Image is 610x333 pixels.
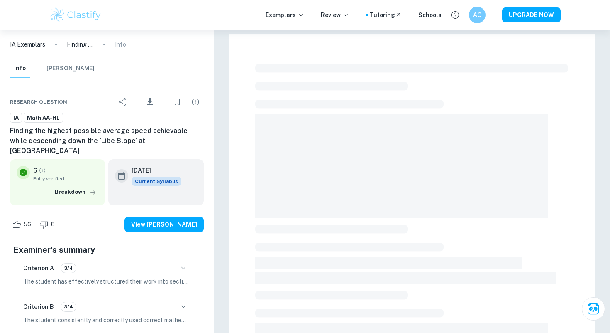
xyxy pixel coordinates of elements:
[46,220,59,229] span: 8
[132,166,175,175] h6: [DATE]
[23,277,190,286] p: The student has effectively structured their work into sections, including a clear introduction, ...
[448,8,462,22] button: Help and Feedback
[23,264,54,273] h6: Criterion A
[67,40,93,49] p: Finding the highest possible average speed achievable while descending down the ‘Libe Slope’ at [...
[33,166,37,175] p: 6
[23,316,190,325] p: The student consistently and correctly used correct mathematical notation, symbols, and terminolo...
[321,10,349,20] p: Review
[187,94,204,110] div: Report issue
[46,59,95,78] button: [PERSON_NAME]
[502,7,561,22] button: UPGRADE NOW
[37,218,59,231] div: Dislike
[132,177,181,186] div: This exemplar is based on the current syllabus. Feel free to refer to it for inspiration/ideas wh...
[582,297,605,321] button: Ask Clai
[473,10,482,20] h6: AG
[61,264,76,272] span: 3/4
[33,175,98,183] span: Fully verified
[49,7,102,23] img: Clastify logo
[24,114,63,122] span: Math AA-HL
[115,40,126,49] p: Info
[124,217,204,232] button: View [PERSON_NAME]
[10,98,67,106] span: Research question
[19,220,36,229] span: 56
[370,10,402,20] a: Tutoring
[10,126,204,156] h6: Finding the highest possible average speed achievable while descending down the ‘Libe Slope’ at [...
[13,244,200,256] h5: Examiner's summary
[132,177,181,186] span: Current Syllabus
[115,94,131,110] div: Share
[169,94,185,110] div: Bookmark
[266,10,304,20] p: Exemplars
[23,302,54,311] h6: Criterion B
[10,59,30,78] button: Info
[10,113,22,123] a: IA
[24,113,63,123] a: Math AA-HL
[133,91,167,113] div: Download
[53,186,98,198] button: Breakdown
[10,114,22,122] span: IA
[39,167,46,174] a: Grade fully verified
[469,7,486,23] button: AG
[10,218,36,231] div: Like
[418,10,442,20] a: Schools
[61,303,76,311] span: 3/4
[10,40,45,49] a: IA Exemplars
